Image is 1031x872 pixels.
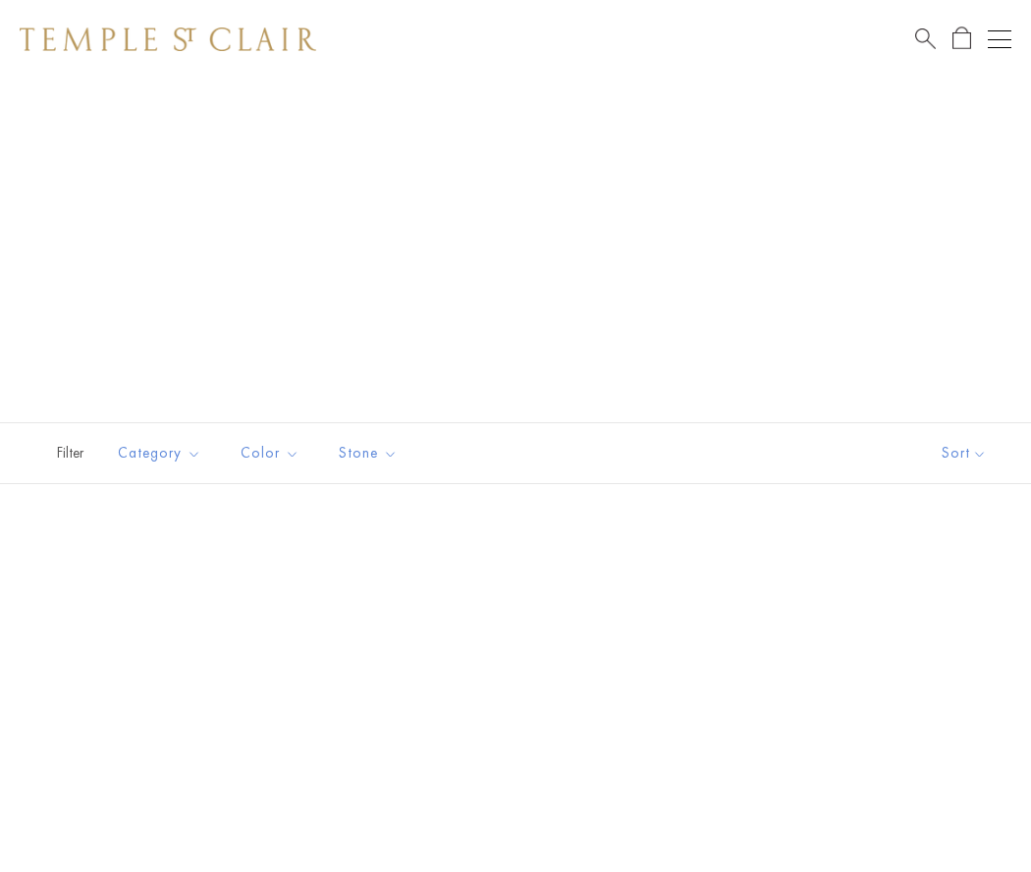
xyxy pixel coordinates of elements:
[329,441,412,465] span: Stone
[103,431,216,475] button: Category
[915,27,936,51] a: Search
[20,27,316,51] img: Temple St. Clair
[952,27,971,51] a: Open Shopping Bag
[324,431,412,475] button: Stone
[108,441,216,465] span: Category
[988,27,1011,51] button: Open navigation
[226,431,314,475] button: Color
[231,441,314,465] span: Color
[897,423,1031,483] button: Show sort by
